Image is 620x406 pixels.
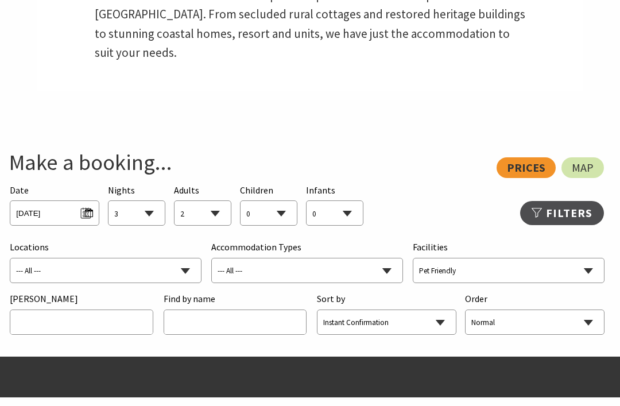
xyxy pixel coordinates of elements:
[10,292,78,307] span: [PERSON_NAME]
[16,204,92,219] span: [DATE]
[240,184,273,196] span: Children
[211,240,301,255] span: Accommodation Types
[561,157,604,178] a: Map
[108,183,165,226] div: Choose a number of nights
[306,184,335,196] span: Infants
[174,184,199,196] span: Adults
[465,292,520,307] span: Order
[317,292,372,307] span: Sort by
[10,184,29,196] span: Date
[10,183,99,226] div: Please choose your desired arrival date
[413,240,468,255] span: Facilities
[572,163,594,172] span: Map
[164,292,215,307] span: Find by name
[10,240,65,255] span: Locations
[108,183,135,198] span: Nights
